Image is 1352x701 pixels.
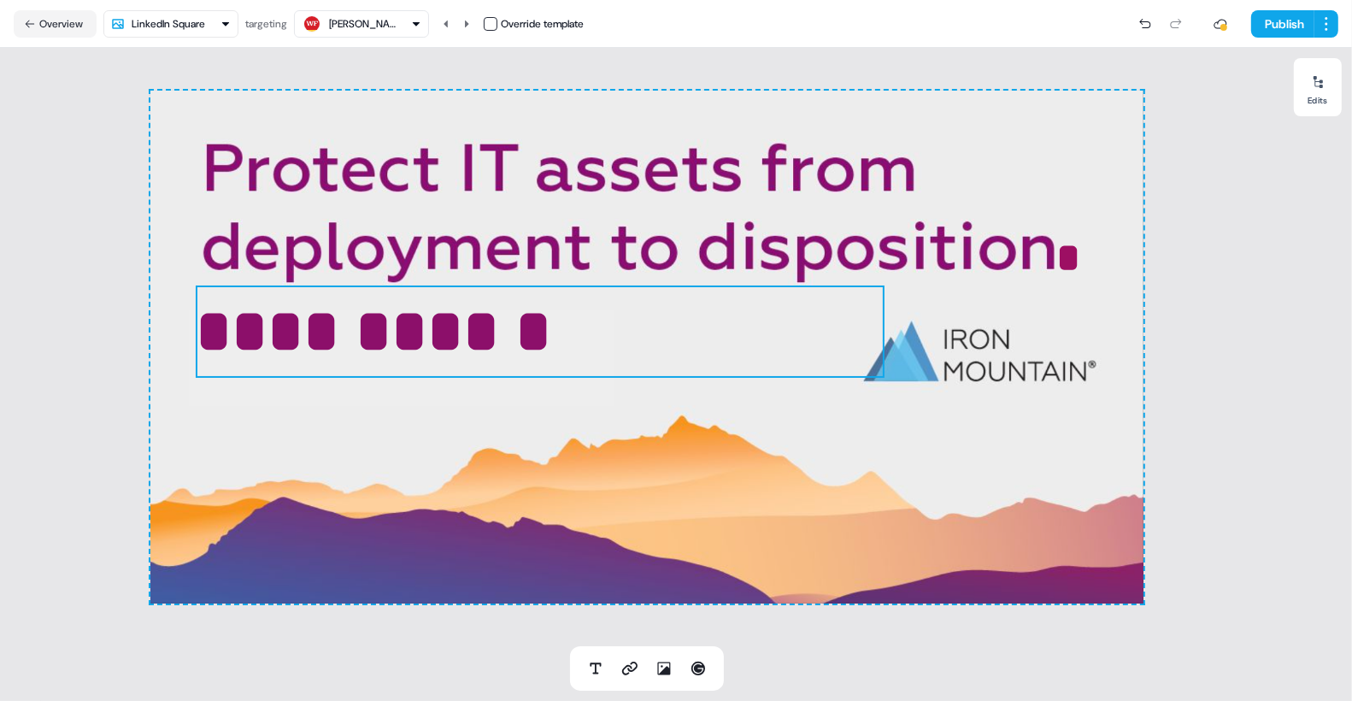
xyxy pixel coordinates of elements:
[1251,10,1314,38] button: Publish
[329,15,397,32] div: [PERSON_NAME] Fargo
[14,10,97,38] button: Overview
[501,15,584,32] div: Override template
[132,15,205,32] div: LinkedIn Square
[245,15,287,32] div: targeting
[294,10,429,38] button: [PERSON_NAME] Fargo
[1294,68,1342,106] button: Edits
